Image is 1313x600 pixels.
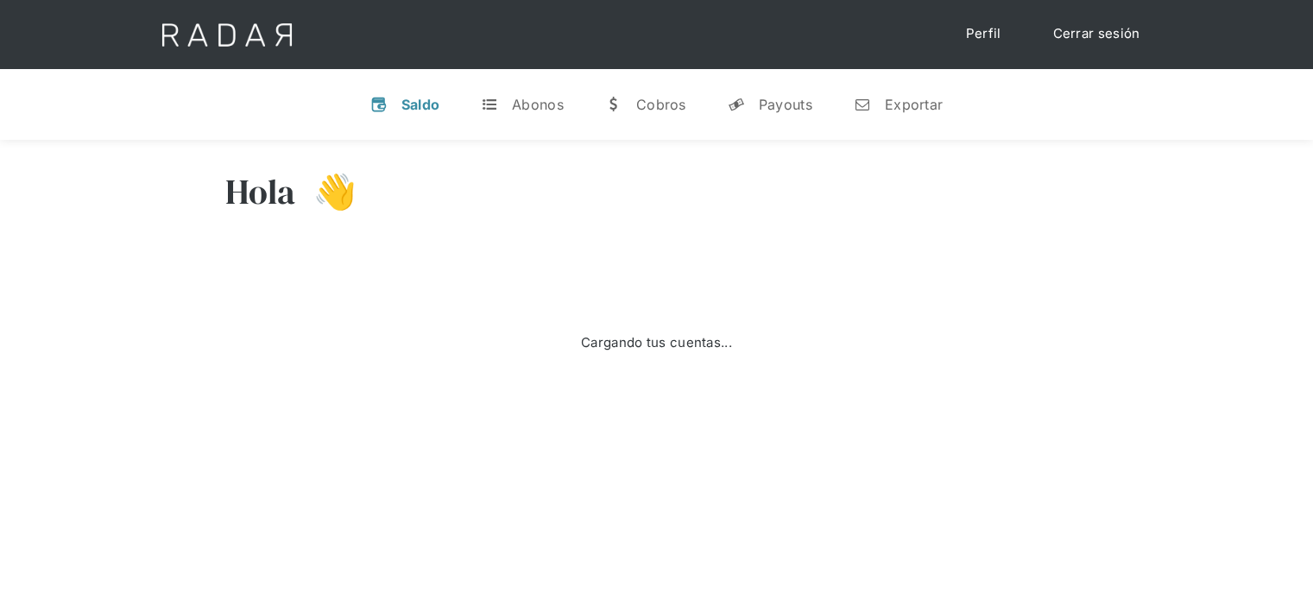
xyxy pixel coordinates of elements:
div: w [605,96,622,113]
div: t [481,96,498,113]
div: Payouts [759,96,812,113]
div: Cobros [636,96,686,113]
h3: 👋 [296,170,357,213]
div: Saldo [401,96,440,113]
div: Exportar [885,96,943,113]
div: y [728,96,745,113]
div: Abonos [512,96,564,113]
a: Perfil [949,17,1019,51]
div: v [370,96,388,113]
div: n [854,96,871,113]
a: Cerrar sesión [1036,17,1158,51]
h3: Hola [225,170,296,213]
div: Cargando tus cuentas... [581,333,732,353]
